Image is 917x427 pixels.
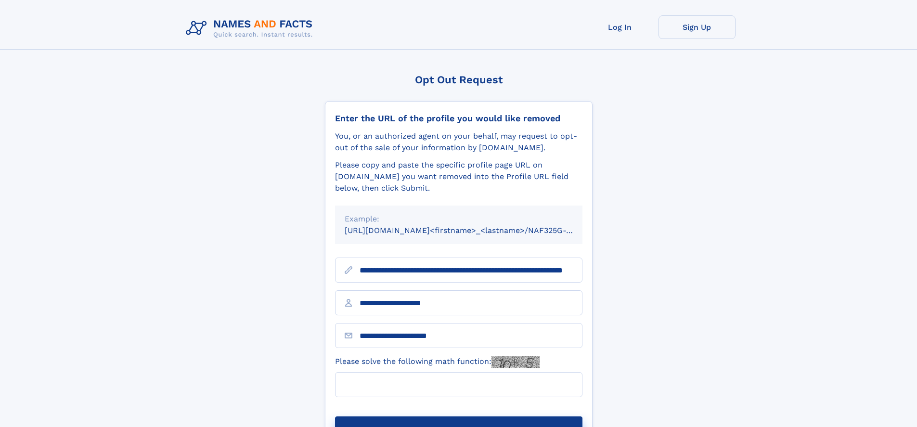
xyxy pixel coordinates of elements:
img: Logo Names and Facts [182,15,321,41]
a: Sign Up [659,15,736,39]
small: [URL][DOMAIN_NAME]<firstname>_<lastname>/NAF325G-xxxxxxxx [345,226,601,235]
div: Enter the URL of the profile you would like removed [335,113,582,124]
div: You, or an authorized agent on your behalf, may request to opt-out of the sale of your informatio... [335,130,582,154]
a: Log In [581,15,659,39]
div: Opt Out Request [325,74,593,86]
label: Please solve the following math function: [335,356,540,368]
div: Please copy and paste the specific profile page URL on [DOMAIN_NAME] you want removed into the Pr... [335,159,582,194]
div: Example: [345,213,573,225]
